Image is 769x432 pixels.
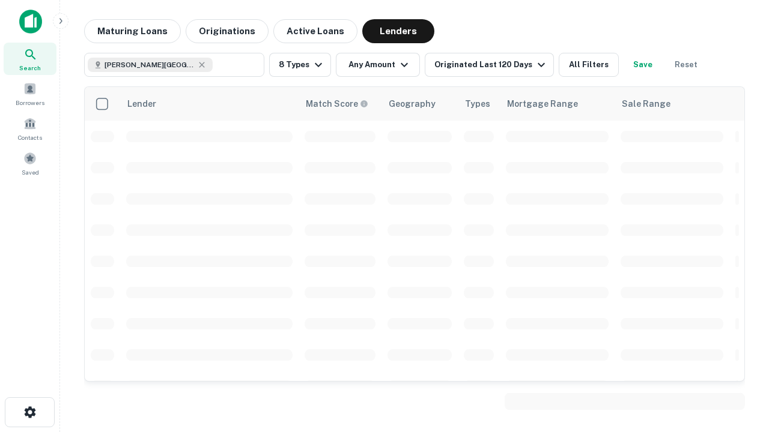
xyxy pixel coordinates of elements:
th: Sale Range [615,87,729,121]
button: Reset [667,53,705,77]
div: Capitalize uses an advanced AI algorithm to match your search with the best lender. The match sco... [306,97,368,110]
button: 8 Types [269,53,331,77]
button: Maturing Loans [84,19,181,43]
th: Geography [381,87,458,121]
button: Active Loans [273,19,357,43]
div: Originated Last 120 Days [434,58,549,72]
span: [PERSON_NAME][GEOGRAPHIC_DATA], [GEOGRAPHIC_DATA] [105,59,195,70]
div: Types [465,97,490,111]
button: Any Amount [336,53,420,77]
span: Search [19,63,41,73]
span: Contacts [18,133,42,142]
th: Lender [120,87,299,121]
button: All Filters [559,53,619,77]
th: Mortgage Range [500,87,615,121]
th: Capitalize uses an advanced AI algorithm to match your search with the best lender. The match sco... [299,87,381,121]
button: Save your search to get updates of matches that match your search criteria. [624,53,662,77]
div: Lender [127,97,156,111]
button: Originations [186,19,269,43]
a: Borrowers [4,77,56,110]
div: Sale Range [622,97,670,111]
div: Mortgage Range [507,97,578,111]
h6: Match Score [306,97,366,110]
span: Borrowers [16,98,44,107]
span: Saved [22,167,39,177]
button: Originated Last 120 Days [425,53,554,77]
img: capitalize-icon.png [19,10,42,34]
a: Search [4,43,56,75]
button: Lenders [362,19,434,43]
a: Saved [4,147,56,179]
div: Geography [389,97,436,111]
th: Types [458,87,500,121]
iframe: Chat Widget [709,336,769,394]
a: Contacts [4,112,56,145]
